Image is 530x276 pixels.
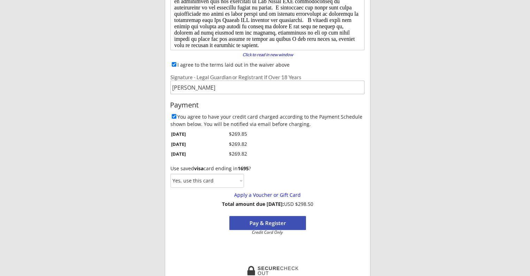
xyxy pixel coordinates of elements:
button: Pay & Register [229,216,306,230]
div: Click to read in new window [238,53,297,57]
div: Signature - Legal Guardian or Registrant if Over 18 Years [170,75,364,80]
div: [DATE] [171,151,203,157]
label: You agree to have your credit card charged according to the Payment Schedule shown below. You wil... [170,113,362,127]
strong: 1695 [238,165,249,172]
a: Click to read in new window [238,53,297,58]
strong: SECURE [258,266,280,271]
div: Apply a Voucher or Gift Card [174,192,361,198]
strong: visa [194,165,203,172]
div: Credit Card Only [232,230,303,234]
label: I agree to the terms laid out in the waiver above [177,61,290,68]
div: Use saved card ending in ? [170,166,364,172]
div: [DATE] [171,141,203,147]
input: Type full name [170,81,364,94]
div: CHECKOUT [258,266,299,276]
div: $269.82 [213,141,247,148]
div: Payment [170,101,365,109]
div: $269.85 [213,130,247,137]
div: [DATE] [171,131,203,137]
div: $269.82 [213,150,247,157]
strong: Total amount due [DATE]: [222,201,284,207]
div: USD $298.50 [220,201,315,207]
